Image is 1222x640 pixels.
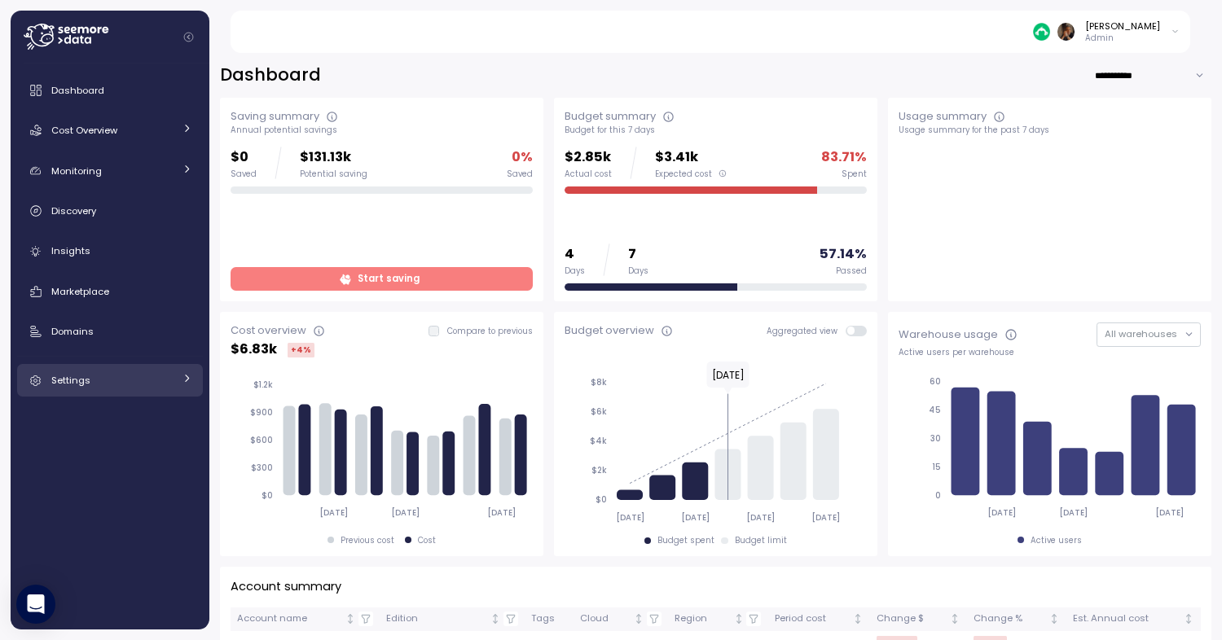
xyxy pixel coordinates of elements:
[574,607,668,631] th: CloudNot sorted
[870,607,967,631] th: Change $Not sorted
[565,243,585,265] p: 4
[565,169,612,180] div: Actual cost
[820,243,867,265] p: 57.14 %
[488,507,516,518] tspan: [DATE]
[231,607,380,631] th: Account nameNot sorted
[178,31,199,43] button: Collapse navigation
[935,490,941,501] tspan: 0
[628,265,648,277] div: Days
[51,374,90,387] span: Settings
[775,612,851,626] div: Period cost
[17,315,203,348] a: Domains
[899,327,998,343] div: Warehouse usage
[345,613,356,625] div: Not sorted
[51,244,90,257] span: Insights
[591,465,607,476] tspan: $2k
[220,64,321,87] h2: Dashboard
[51,164,102,178] span: Monitoring
[565,108,656,125] div: Budget summary
[341,535,394,546] div: Previous cost
[615,512,644,523] tspan: [DATE]
[811,512,840,523] tspan: [DATE]
[565,322,654,339] div: Budget overview
[930,376,941,387] tspan: 60
[1057,23,1075,40] img: ACg8ocLFKfaHXE38z_35D9oG4qLrdLeB_OJFy4BOGq8JL8YSOowJeg=s96-c
[17,74,203,107] a: Dashboard
[565,125,867,136] div: Budget for this 7 days
[565,265,585,277] div: Days
[231,577,341,596] p: Account summary
[16,585,55,624] div: Open Intercom Messenger
[580,612,631,626] div: Cloud
[733,613,745,625] div: Not sorted
[507,169,533,180] div: Saved
[17,364,203,397] a: Settings
[590,436,607,446] tspan: $4k
[1073,612,1180,626] div: Est. Annual cost
[899,125,1201,136] div: Usage summary for the past 7 days
[929,405,941,415] tspan: 45
[735,535,787,546] div: Budget limit
[836,265,867,277] div: Passed
[842,169,867,180] div: Spent
[17,195,203,227] a: Discovery
[231,322,306,339] div: Cost overview
[418,535,436,546] div: Cost
[237,612,342,626] div: Account name
[300,169,367,180] div: Potential saving
[251,462,273,473] tspan: $300
[51,285,109,298] span: Marketplace
[51,124,117,137] span: Cost Overview
[262,490,273,501] tspan: $0
[319,507,348,518] tspan: [DATE]
[490,613,501,625] div: Not sorted
[231,267,533,291] a: Start saving
[1060,507,1088,518] tspan: [DATE]
[821,147,867,169] p: 83.71 %
[675,612,731,626] div: Region
[231,339,277,361] p: $ 6.83k
[930,433,941,444] tspan: 30
[231,147,257,169] p: $0
[17,114,203,147] a: Cost Overview
[668,607,768,631] th: RegionNot sorted
[17,155,203,187] a: Monitoring
[17,275,203,308] a: Marketplace
[231,108,319,125] div: Saving summary
[1033,23,1050,40] img: 687cba7b7af778e9efcde14e.PNG
[657,535,714,546] div: Budget spent
[250,435,273,445] tspan: $600
[231,169,257,180] div: Saved
[1105,327,1177,340] span: All warehouses
[17,235,203,268] a: Insights
[932,462,941,472] tspan: 15
[358,268,420,290] span: Start saving
[300,147,367,169] p: $131.13k
[633,613,644,625] div: Not sorted
[253,379,273,390] tspan: $1.2k
[1097,322,1201,346] button: All warehouses
[231,125,533,136] div: Annual potential savings
[949,613,960,625] div: Not sorted
[380,607,525,631] th: EditionNot sorted
[51,84,104,97] span: Dashboard
[386,612,488,626] div: Edition
[565,147,612,169] p: $2.85k
[974,612,1046,626] div: Change %
[1085,33,1160,44] p: Admin
[746,512,775,523] tspan: [DATE]
[877,612,947,626] div: Change $
[767,607,870,631] th: Period costNot sorted
[51,325,94,338] span: Domains
[51,204,96,217] span: Discovery
[250,407,273,418] tspan: $900
[512,147,533,169] p: 0 %
[655,147,727,169] p: $3.41k
[899,347,1201,358] div: Active users per warehouse
[681,512,710,523] tspan: [DATE]
[711,368,744,382] text: [DATE]
[852,613,864,625] div: Not sorted
[967,607,1066,631] th: Change %Not sorted
[591,406,607,417] tspan: $6k
[1048,613,1060,625] div: Not sorted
